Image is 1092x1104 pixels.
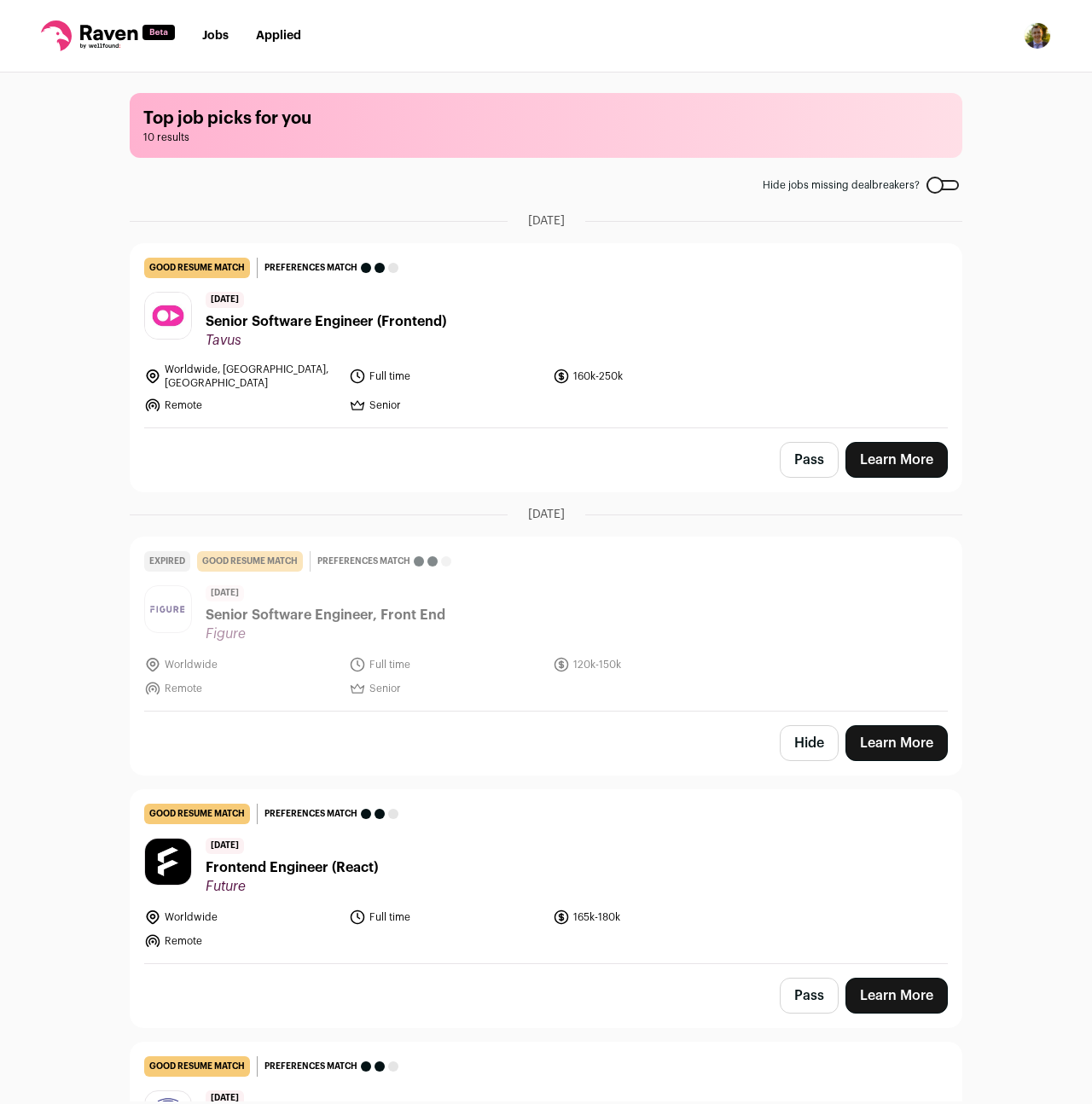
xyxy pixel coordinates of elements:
[206,311,446,332] span: Senior Software Engineer (Frontend)
[553,909,747,926] li: 165k-180k
[131,790,961,963] a: good resume match Preferences match [DATE] Frontend Engineer (React) Future Worldwide Full time 1...
[144,656,339,673] li: Worldwide
[206,605,445,625] span: Senior Software Engineer, Front End
[144,680,339,697] li: Remote
[553,656,747,673] li: 120k-150k
[845,725,948,761] a: Learn More
[206,878,378,895] span: Future
[845,978,948,1014] a: Learn More
[131,244,961,427] a: good resume match Preferences match [DATE] Senior Software Engineer (Frontend) Tavus Worldwide, [...
[144,397,339,414] li: Remote
[144,363,339,390] li: Worldwide, [GEOGRAPHIC_DATA], [GEOGRAPHIC_DATA]
[144,551,190,572] div: Expired
[206,292,244,308] span: [DATE]
[780,442,839,478] button: Pass
[264,805,357,822] span: Preferences match
[143,131,949,144] span: 10 results
[780,978,839,1014] button: Pass
[349,909,543,926] li: Full time
[144,933,339,950] li: Remote
[264,1058,357,1075] span: Preferences match
[206,332,446,349] span: Tavus
[145,839,191,885] img: 7b2ba87ca6a3d14569def2aba0e7a86515bcb237061edada7f2fb63d4a32c1af.png
[145,293,191,339] img: f374cc22a759b52c9363d5afd712293162b621c31743074861aeb86ceb16bd55.jpg
[145,586,191,632] img: 2139da39891a1548d21a53b5103ee69ff32150d5205fe6a1f8b746c997793ecc.png
[131,537,961,711] a: Expired good resume match Preferences match [DATE] Senior Software Engineer, Front End Figure Wor...
[264,259,357,276] span: Preferences match
[206,838,244,854] span: [DATE]
[143,107,949,131] h1: Top job picks for you
[1024,22,1051,49] button: Open dropdown
[317,553,410,570] span: Preferences match
[780,725,839,761] button: Hide
[845,442,948,478] a: Learn More
[349,397,543,414] li: Senior
[528,212,565,230] span: [DATE]
[349,680,543,697] li: Senior
[206,625,445,642] span: Figure
[349,363,543,390] li: Full time
[144,1056,250,1077] div: good resume match
[256,30,301,42] a: Applied
[144,258,250,278] div: good resume match
[349,656,543,673] li: Full time
[1024,22,1051,49] img: 14898977-medium_jpg
[206,585,244,601] span: [DATE]
[202,30,229,42] a: Jobs
[553,363,747,390] li: 160k-250k
[206,857,378,878] span: Frontend Engineer (React)
[197,551,303,572] div: good resume match
[763,178,920,192] span: Hide jobs missing dealbreakers?
[144,909,339,926] li: Worldwide
[144,804,250,824] div: good resume match
[528,506,565,523] span: [DATE]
